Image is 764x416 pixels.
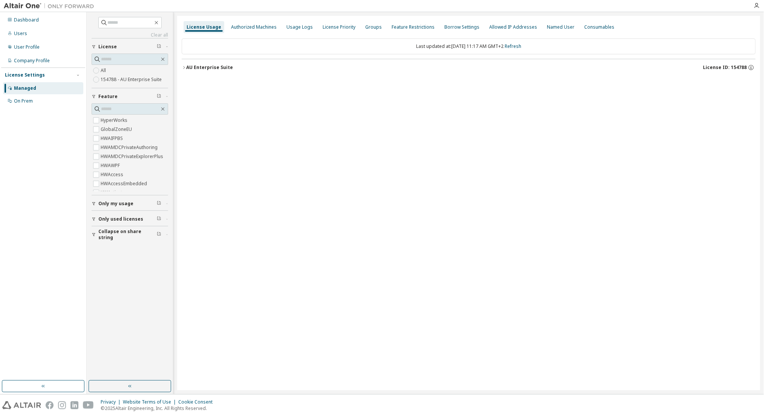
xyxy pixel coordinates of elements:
[101,152,165,161] label: HWAMDCPrivateExplorerPlus
[14,98,33,104] div: On Prem
[14,44,40,50] div: User Profile
[703,64,747,71] span: License ID: 154788
[157,216,161,222] span: Clear filter
[231,24,277,30] div: Authorized Machines
[92,195,168,212] button: Only my usage
[58,401,66,409] img: instagram.svg
[444,24,479,30] div: Borrow Settings
[182,59,756,76] button: AU Enterprise SuiteLicense ID: 154788
[70,401,78,409] img: linkedin.svg
[92,88,168,105] button: Feature
[157,44,161,50] span: Clear filter
[584,24,614,30] div: Consumables
[83,401,94,409] img: youtube.svg
[157,232,161,238] span: Clear filter
[14,31,27,37] div: Users
[365,24,382,30] div: Groups
[182,38,756,54] div: Last updated at: [DATE] 11:17 AM GMT+2
[101,188,126,197] label: HWActivate
[101,161,121,170] label: HWAWPF
[4,2,98,10] img: Altair One
[101,75,163,84] label: 154788 - AU Enterprise Suite
[101,399,123,405] div: Privacy
[98,44,117,50] span: License
[547,24,574,30] div: Named User
[101,143,159,152] label: HWAMDCPrivateAuthoring
[101,66,107,75] label: All
[14,85,36,91] div: Managed
[186,64,233,71] div: AU Enterprise Suite
[101,125,133,134] label: GlobalZoneEU
[123,399,178,405] div: Website Terms of Use
[101,170,125,179] label: HWAccess
[489,24,537,30] div: Allowed IP Addresses
[392,24,435,30] div: Feature Restrictions
[14,58,50,64] div: Company Profile
[101,134,124,143] label: HWAIFPBS
[5,72,45,78] div: License Settings
[101,179,149,188] label: HWAccessEmbedded
[2,401,41,409] img: altair_logo.svg
[98,201,133,207] span: Only my usage
[101,405,217,411] p: © 2025 Altair Engineering, Inc. All Rights Reserved.
[157,201,161,207] span: Clear filter
[92,211,168,227] button: Only used licenses
[505,43,521,49] a: Refresh
[157,94,161,100] span: Clear filter
[92,38,168,55] button: License
[98,229,157,241] span: Collapse on share string
[178,399,217,405] div: Cookie Consent
[286,24,313,30] div: Usage Logs
[323,24,355,30] div: License Priority
[92,226,168,243] button: Collapse on share string
[46,401,54,409] img: facebook.svg
[14,17,39,23] div: Dashboard
[98,94,118,100] span: Feature
[187,24,221,30] div: License Usage
[98,216,143,222] span: Only used licenses
[101,116,129,125] label: HyperWorks
[92,32,168,38] a: Clear all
